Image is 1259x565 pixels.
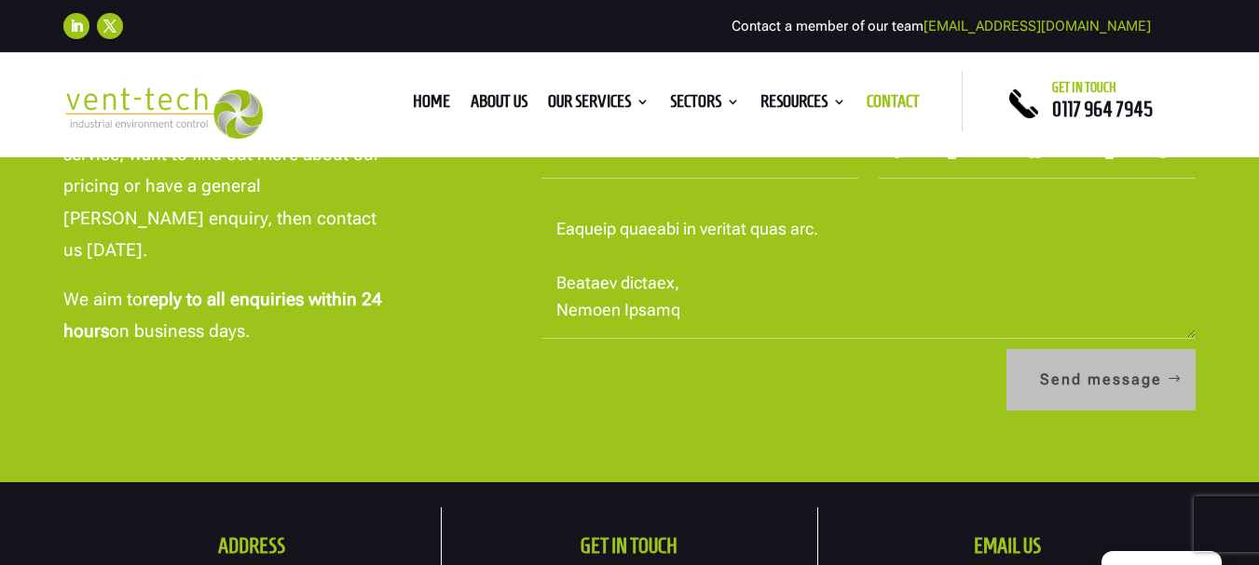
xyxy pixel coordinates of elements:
[867,95,920,115] a: Contact
[63,289,143,310] span: We aim to
[413,95,450,115] a: Home
[1052,80,1116,95] span: Get in touch
[670,95,740,115] a: Sectors
[63,87,263,139] img: 2023-09-27T08_35_16.549ZVENT-TECH---Clear-background
[732,18,1151,34] span: Contact a member of our team
[548,95,650,115] a: Our Services
[760,95,846,115] a: Resources
[109,320,250,342] span: on business days.
[1006,349,1196,410] button: Send message
[471,95,527,115] a: About us
[63,289,382,342] strong: reply to all enquiries within 24 hours
[1052,98,1153,120] a: 0117 964 7945
[63,13,89,39] a: Follow on LinkedIn
[97,13,123,39] a: Follow on X
[63,112,380,261] span: If you have a question about our service, want to find out more about our pricing or have a gener...
[924,18,1151,34] a: [EMAIL_ADDRESS][DOMAIN_NAME]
